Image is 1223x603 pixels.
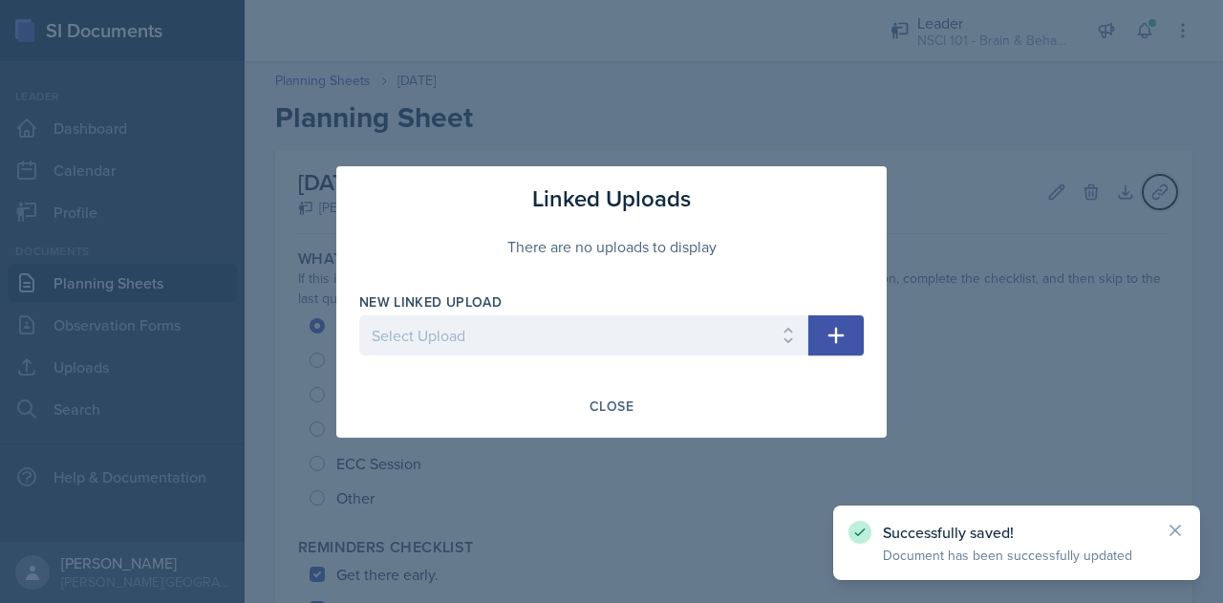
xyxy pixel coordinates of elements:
[883,546,1150,565] p: Document has been successfully updated
[577,390,646,422] button: Close
[590,398,633,414] div: Close
[359,292,502,312] label: New Linked Upload
[532,182,691,216] h3: Linked Uploads
[359,216,864,277] div: There are no uploads to display
[883,523,1150,542] p: Successfully saved!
